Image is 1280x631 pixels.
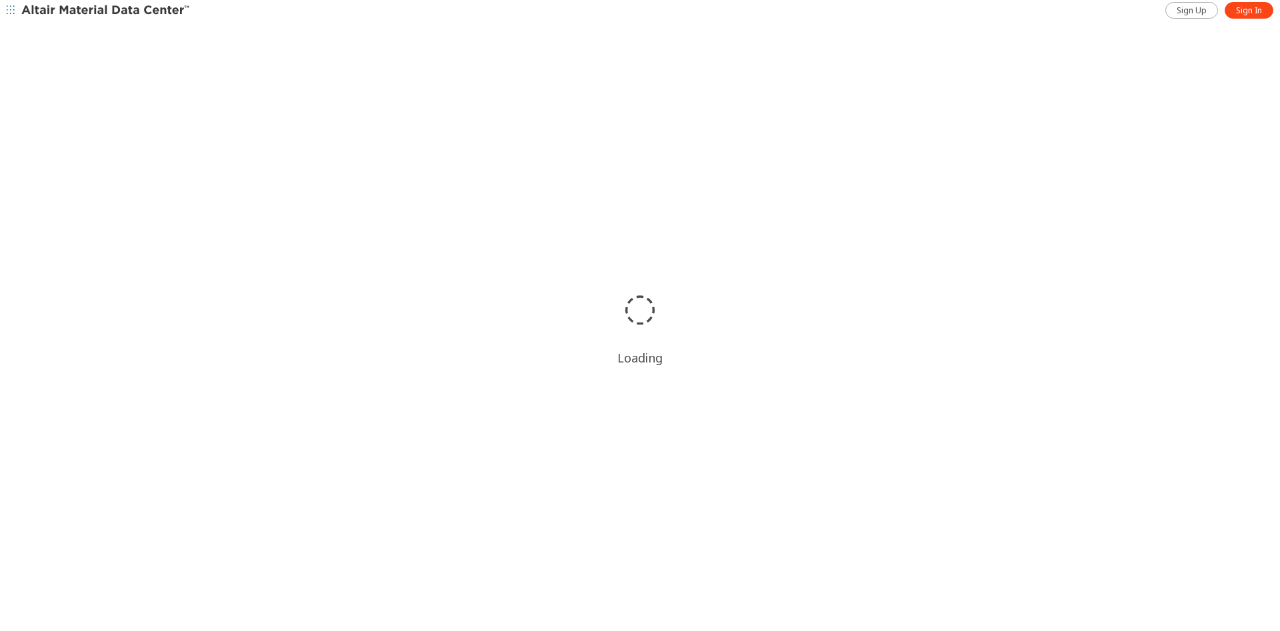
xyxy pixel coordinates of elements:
[617,350,663,366] div: Loading
[1236,5,1262,16] span: Sign In
[1165,2,1218,19] a: Sign Up
[21,4,191,17] img: Altair Material Data Center
[1225,2,1273,19] a: Sign In
[1177,5,1207,16] span: Sign Up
